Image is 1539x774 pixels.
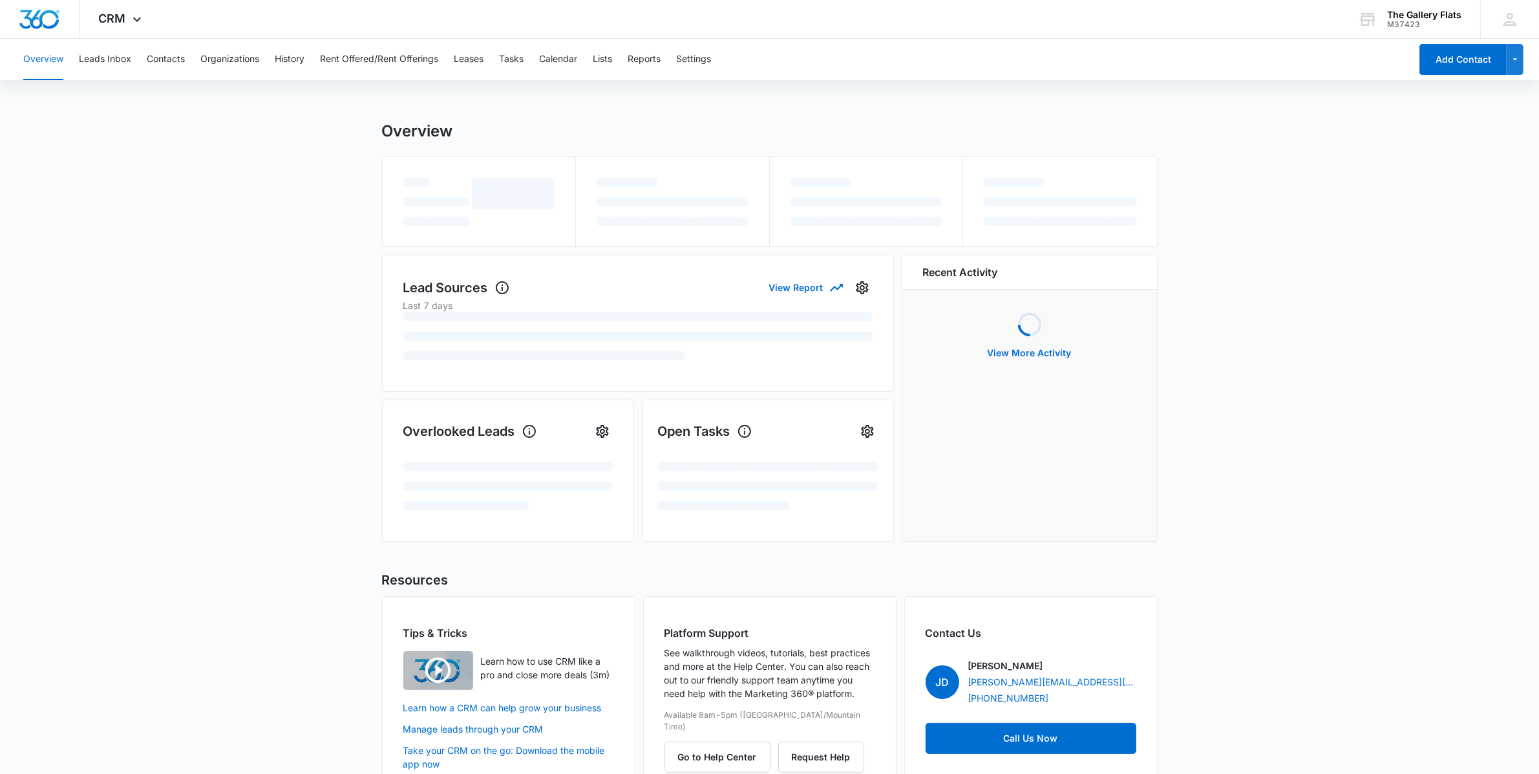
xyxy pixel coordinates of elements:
p: [PERSON_NAME] [968,659,1043,672]
button: View Report [769,276,842,299]
p: Available 8am-5pm ([GEOGRAPHIC_DATA]/Mountain Time) [664,709,875,733]
span: CRM [99,12,126,25]
h2: Resources [382,570,1158,590]
a: [PHONE_NUMBER] [968,691,1049,705]
h1: Overview [382,122,453,141]
button: Leads Inbox [79,39,131,80]
button: Request Help [778,742,864,773]
button: Add Contact [1419,44,1507,75]
a: Request Help [778,751,864,762]
div: account id [1387,20,1461,29]
p: See walkthrough videos, tutorials, best practices and more at the Help Center. You can also reach... [664,646,875,700]
a: Manage leads through your CRM [403,722,614,736]
h6: Recent Activity [923,264,998,280]
p: Learn how to use CRM like a pro and close more deals (3m) [481,654,614,682]
h2: Platform Support [664,625,875,641]
button: Go to Help Center [664,742,770,773]
span: JD [926,665,959,699]
img: Learn how to use CRM like a pro and close more deals (3m) [403,651,473,690]
button: Organizations [200,39,259,80]
button: Lists [593,39,612,80]
button: Calendar [539,39,577,80]
button: History [275,39,304,80]
button: Leases [454,39,483,80]
div: account name [1387,10,1461,20]
button: Reports [628,39,661,80]
button: Contacts [147,39,185,80]
h1: Overlooked Leads [403,422,537,441]
a: Take your CRM on the go: Download the mobile app now [403,744,614,771]
p: Last 7 days [403,299,873,312]
button: Settings [676,39,711,80]
button: Settings [857,421,878,442]
a: Call Us Now [926,723,1136,754]
a: Learn how a CRM can help grow your business [403,701,614,715]
button: Settings [852,277,873,298]
a: Go to Help Center [664,751,778,762]
h1: Lead Sources [403,278,510,297]
button: Rent Offered/Rent Offerings [320,39,438,80]
button: Overview [23,39,63,80]
h2: Tips & Tricks [403,625,614,641]
h1: Open Tasks [658,422,752,441]
button: View More Activity [975,338,1085,369]
h2: Contact Us [926,625,1136,641]
button: Tasks [499,39,524,80]
a: [PERSON_NAME][EMAIL_ADDRESS][PERSON_NAME][DOMAIN_NAME] [968,675,1136,689]
button: Settings [592,421,613,442]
